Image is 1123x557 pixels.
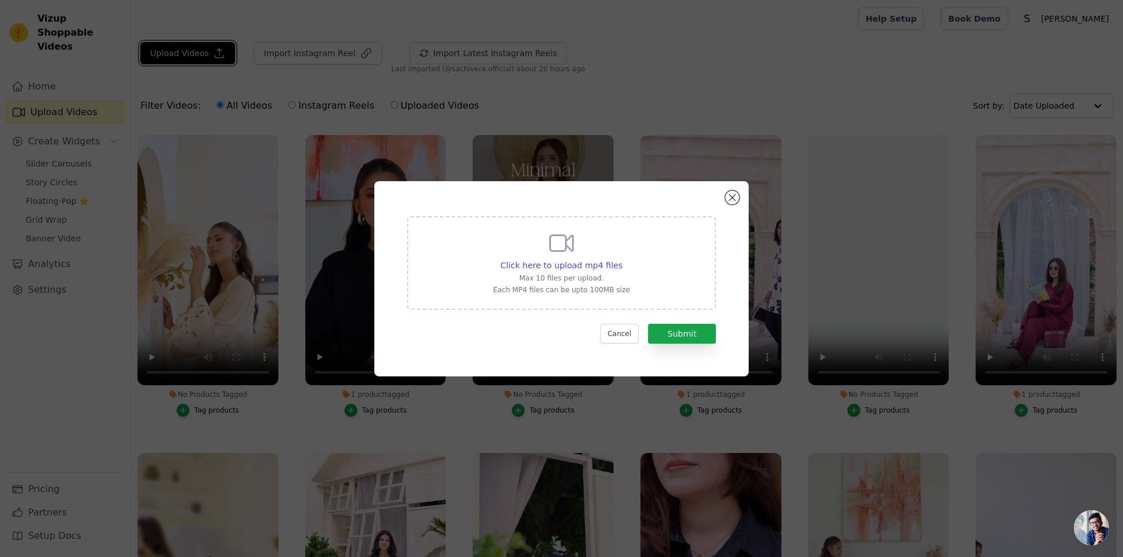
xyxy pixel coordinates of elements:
[493,274,630,283] p: Max 10 files per upload.
[501,261,623,270] span: Click here to upload mp4 files
[1074,510,1109,545] div: Open chat
[600,324,639,344] button: Cancel
[648,324,716,344] button: Submit
[493,285,630,295] p: Each MP4 files can be upto 100MB size
[725,191,739,205] button: Close modal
